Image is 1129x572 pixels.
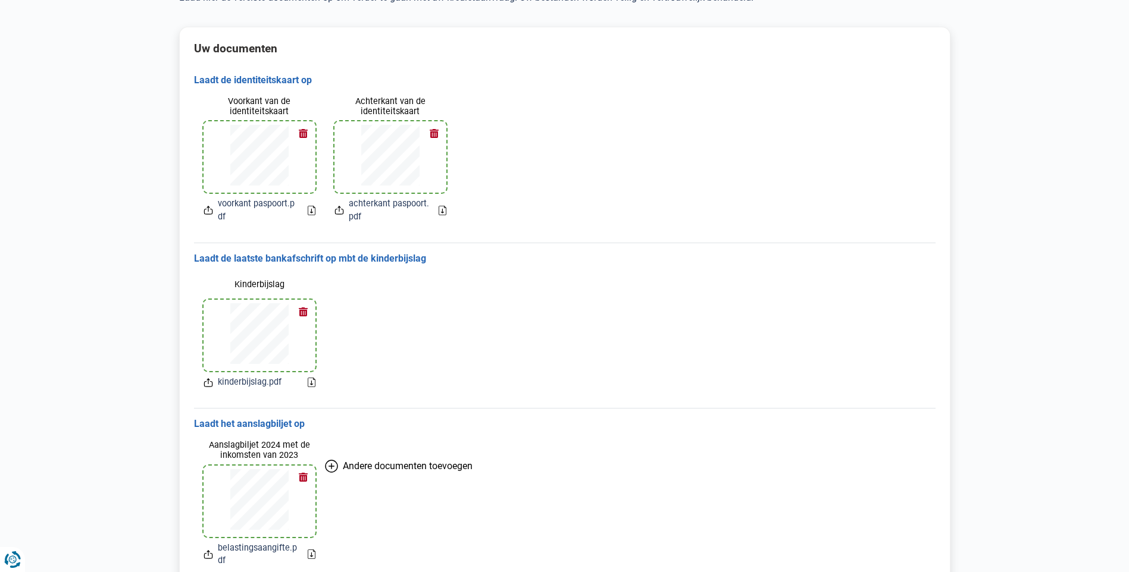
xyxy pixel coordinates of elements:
[349,197,429,223] span: achterkant paspoort.pdf
[218,197,298,223] span: voorkant paspoort.pdf
[325,430,473,502] button: Andere documenten toevoegen
[194,42,936,55] h2: Uw documenten
[218,376,282,389] span: kinderbijslag.pdf
[194,74,936,87] h3: Laadt de identiteitskaart op
[194,418,936,430] h3: Laadt het aanslagbiljet op
[204,274,315,295] label: Kinderbijslag
[194,253,936,265] h3: Laadt de laatste bankafschrift op mbt de kinderbijslag
[308,206,315,215] a: Download
[334,96,446,117] label: Achterkant van de identiteitskaart
[204,440,315,461] label: Aanslagbiljet 2024 met de inkomsten van 2023
[308,378,315,387] a: Download
[308,549,315,559] a: Download
[343,460,473,472] span: Andere documenten toevoegen
[204,96,315,117] label: Voorkant van de identiteitskaart
[439,206,446,215] a: Download
[218,542,298,567] span: belastingsaangifte.pdf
